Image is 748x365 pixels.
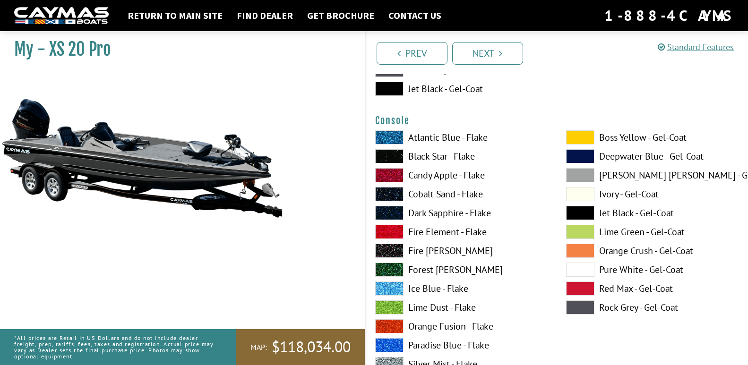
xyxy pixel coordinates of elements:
[604,5,734,26] div: 1-888-4CAYMAS
[14,39,341,60] h1: My - XS 20 Pro
[375,206,548,220] label: Dark Sapphire - Flake
[375,263,548,277] label: Forest [PERSON_NAME]
[14,330,215,365] p: *All prices are Retail in US Dollars and do not include dealer freight, prep, tariffs, fees, taxe...
[566,130,739,144] label: Boss Yellow - Gel-Coat
[566,263,739,277] label: Pure White - Gel-Coat
[375,281,548,296] label: Ice Blue - Flake
[566,300,739,314] label: Rock Grey - Gel-Coat
[375,82,548,96] label: Jet Black - Gel-Coat
[375,225,548,239] label: Fire Element - Flake
[375,168,548,182] label: Candy Apple - Flake
[566,187,739,201] label: Ivory - Gel-Coat
[566,206,739,220] label: Jet Black - Gel-Coat
[375,130,548,144] label: Atlantic Blue - Flake
[377,42,447,65] a: Prev
[272,337,351,357] span: $118,034.00
[566,244,739,258] label: Orange Crush - Gel-Coat
[566,281,739,296] label: Red Max - Gel-Coat
[232,9,298,22] a: Find Dealer
[123,9,227,22] a: Return to main site
[302,9,379,22] a: Get Brochure
[375,244,548,258] label: Fire [PERSON_NAME]
[566,149,739,163] label: Deepwater Blue - Gel-Coat
[375,115,739,127] h4: Console
[375,187,548,201] label: Cobalt Sand - Flake
[236,329,365,365] a: MAP:$118,034.00
[566,168,739,182] label: [PERSON_NAME] [PERSON_NAME] - Gel-Coat
[566,225,739,239] label: Lime Green - Gel-Coat
[375,319,548,333] label: Orange Fusion - Flake
[250,342,267,352] span: MAP:
[452,42,523,65] a: Next
[14,7,109,25] img: white-logo-c9c8dbefe5ff5ceceb0f0178aa75bf4bb51f6bca0971e226c86eb53dfe498488.png
[658,42,734,52] a: Standard Features
[384,9,446,22] a: Contact Us
[375,338,548,352] label: Paradise Blue - Flake
[375,149,548,163] label: Black Star - Flake
[375,300,548,314] label: Lime Dust - Flake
